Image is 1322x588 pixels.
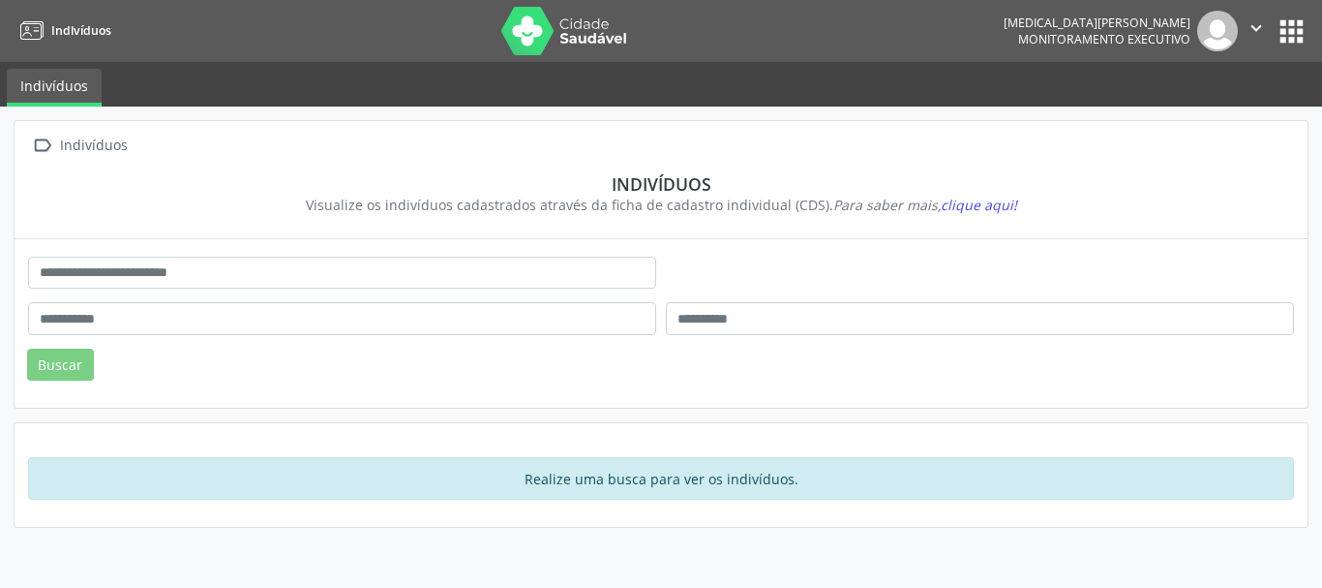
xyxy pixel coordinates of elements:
span: Monitoramento Executivo [1018,31,1190,47]
button: Buscar [27,349,94,382]
img: img [1197,11,1238,51]
i:  [1246,17,1267,39]
span: Indivíduos [51,22,111,39]
div: Visualize os indivíduos cadastrados através da ficha de cadastro individual (CDS). [42,195,1280,215]
i: Para saber mais, [833,196,1017,214]
div: Indivíduos [56,132,131,160]
div: Realize uma busca para ver os indivíduos. [28,457,1294,500]
button:  [1238,11,1275,51]
i:  [28,132,56,160]
a: Indivíduos [14,15,111,46]
a:  Indivíduos [28,132,131,160]
a: Indivíduos [7,69,102,107]
button: apps [1275,15,1308,48]
div: [MEDICAL_DATA][PERSON_NAME] [1004,15,1190,31]
span: clique aqui! [941,196,1017,214]
div: Indivíduos [42,173,1280,195]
